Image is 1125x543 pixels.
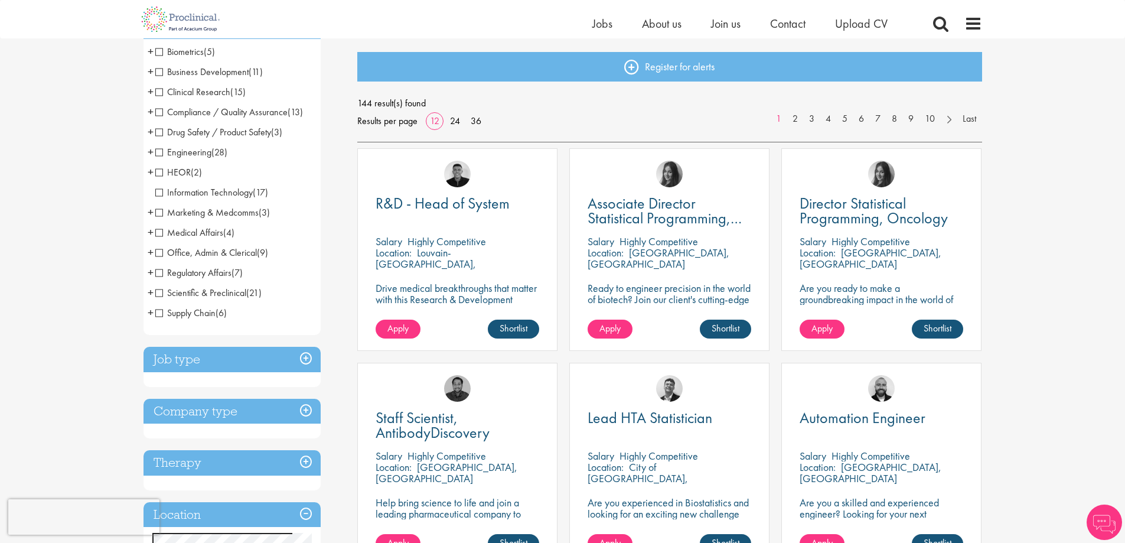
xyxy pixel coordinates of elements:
[144,399,321,424] div: Company type
[831,449,910,463] p: Highly Competitive
[376,235,402,248] span: Salary
[148,203,154,221] span: +
[357,52,982,82] a: Register for alerts
[599,322,621,334] span: Apply
[155,126,271,138] span: Drug Safety / Product Safety
[588,320,632,339] a: Apply
[376,460,517,485] p: [GEOGRAPHIC_DATA], [GEOGRAPHIC_DATA]
[155,166,191,178] span: HEOR
[444,375,471,402] img: Mike Raletz
[902,112,919,126] a: 9
[588,282,751,339] p: Ready to engineer precision in the world of biotech? Join our client's cutting-edge team and play...
[488,320,539,339] a: Shortlist
[376,320,420,339] a: Apply
[155,266,243,279] span: Regulatory Affairs
[919,112,941,126] a: 10
[835,16,888,31] a: Upload CV
[800,235,826,248] span: Salary
[820,112,837,126] a: 4
[148,83,154,100] span: +
[446,115,464,127] a: 24
[155,86,230,98] span: Clinical Research
[8,499,159,535] iframe: reCAPTCHA
[588,235,614,248] span: Salary
[957,112,982,126] a: Last
[619,449,698,463] p: Highly Competitive
[155,86,246,98] span: Clinical Research
[231,266,243,279] span: (7)
[407,235,486,248] p: Highly Competitive
[376,460,412,474] span: Location:
[588,408,712,428] span: Lead HTA Statistician
[155,287,246,299] span: Scientific & Preclinical
[770,112,787,126] a: 1
[800,411,963,425] a: Automation Engineer
[656,161,683,187] img: Heidi Hennigan
[800,196,963,226] a: Director Statistical Programming, Oncology
[148,123,154,141] span: +
[800,408,925,428] span: Automation Engineer
[155,307,216,319] span: Supply Chain
[155,266,231,279] span: Regulatory Affairs
[711,16,741,31] span: Join us
[246,287,262,299] span: (21)
[592,16,612,31] span: Jobs
[588,246,624,259] span: Location:
[869,112,886,126] a: 7
[253,186,268,199] span: (17)
[770,16,806,31] a: Contact
[1087,505,1122,540] img: Chatbot
[144,450,321,476] h3: Therapy
[376,196,539,211] a: R&D - Head of System
[216,307,227,319] span: (6)
[148,304,154,321] span: +
[642,16,681,31] a: About us
[249,66,263,78] span: (11)
[155,246,257,259] span: Office, Admin & Clerical
[376,193,510,213] span: R&D - Head of System
[288,106,303,118] span: (13)
[376,411,539,440] a: Staff Scientist, AntibodyDiscovery
[800,497,963,542] p: Are you a skilled and experienced engineer? Looking for your next opportunity to assist with impa...
[155,166,202,178] span: HEOR
[619,235,698,248] p: Highly Competitive
[155,287,262,299] span: Scientific & Preclinical
[912,320,963,339] a: Shortlist
[148,103,154,121] span: +
[407,449,486,463] p: Highly Competitive
[376,282,539,316] p: Drive medical breakthroughs that matter with this Research & Development position!
[271,126,282,138] span: (3)
[803,112,820,126] a: 3
[148,143,154,161] span: +
[155,226,223,239] span: Medical Affairs
[700,320,751,339] a: Shortlist
[144,347,321,372] div: Job type
[148,284,154,301] span: +
[155,146,211,158] span: Engineering
[868,375,895,402] img: Jordan Kiely
[259,206,270,219] span: (3)
[376,449,402,463] span: Salary
[800,246,836,259] span: Location:
[230,86,246,98] span: (15)
[357,112,418,130] span: Results per page
[800,449,826,463] span: Salary
[376,408,490,443] span: Staff Scientist, AntibodyDiscovery
[155,106,303,118] span: Compliance / Quality Assurance
[811,322,833,334] span: Apply
[800,460,941,485] p: [GEOGRAPHIC_DATA], [GEOGRAPHIC_DATA]
[444,161,471,187] img: Christian Andersen
[426,115,444,127] a: 12
[800,460,836,474] span: Location:
[868,161,895,187] img: Heidi Hennigan
[588,196,751,226] a: Associate Director Statistical Programming, Oncology
[148,243,154,261] span: +
[155,106,288,118] span: Compliance / Quality Assurance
